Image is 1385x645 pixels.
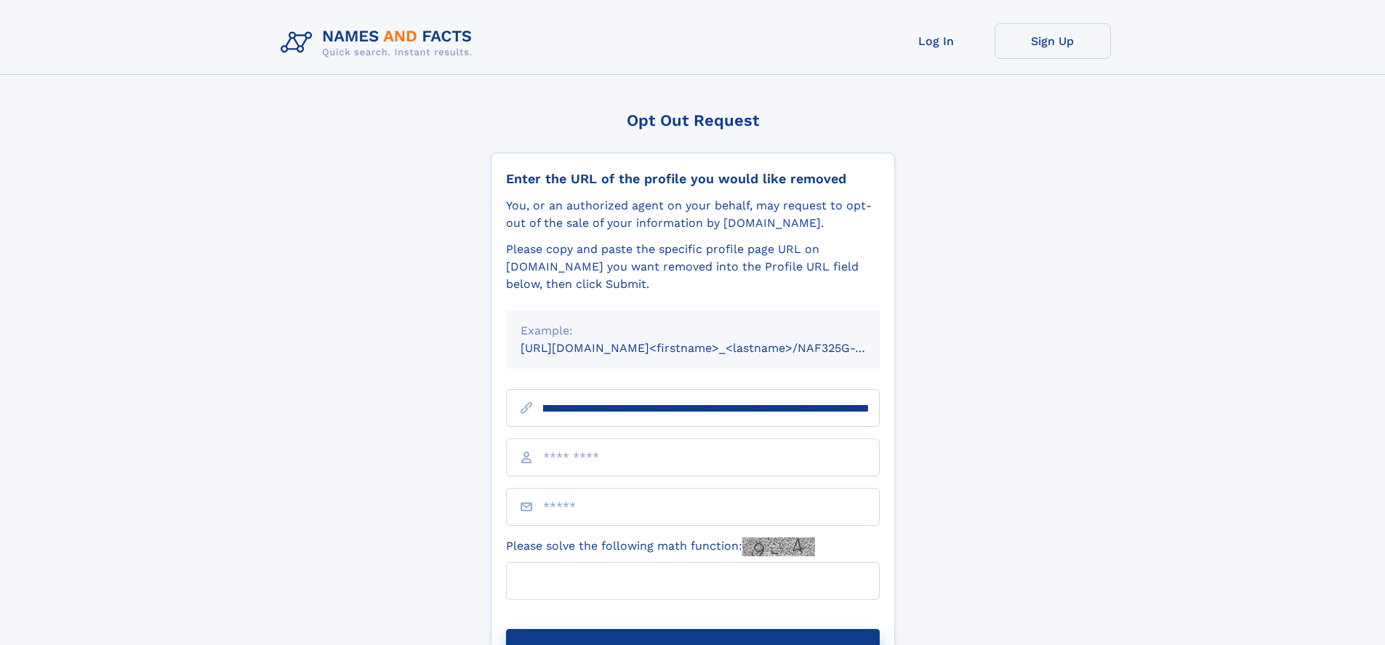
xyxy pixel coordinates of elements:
[521,322,865,340] div: Example:
[995,23,1111,59] a: Sign Up
[275,23,484,63] img: Logo Names and Facts
[878,23,995,59] a: Log In
[521,341,907,355] small: [URL][DOMAIN_NAME]<firstname>_<lastname>/NAF325G-xxxxxxxx
[506,171,880,187] div: Enter the URL of the profile you would like removed
[491,111,895,129] div: Opt Out Request
[506,537,815,556] label: Please solve the following math function:
[506,197,880,232] div: You, or an authorized agent on your behalf, may request to opt-out of the sale of your informatio...
[506,241,880,293] div: Please copy and paste the specific profile page URL on [DOMAIN_NAME] you want removed into the Pr...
